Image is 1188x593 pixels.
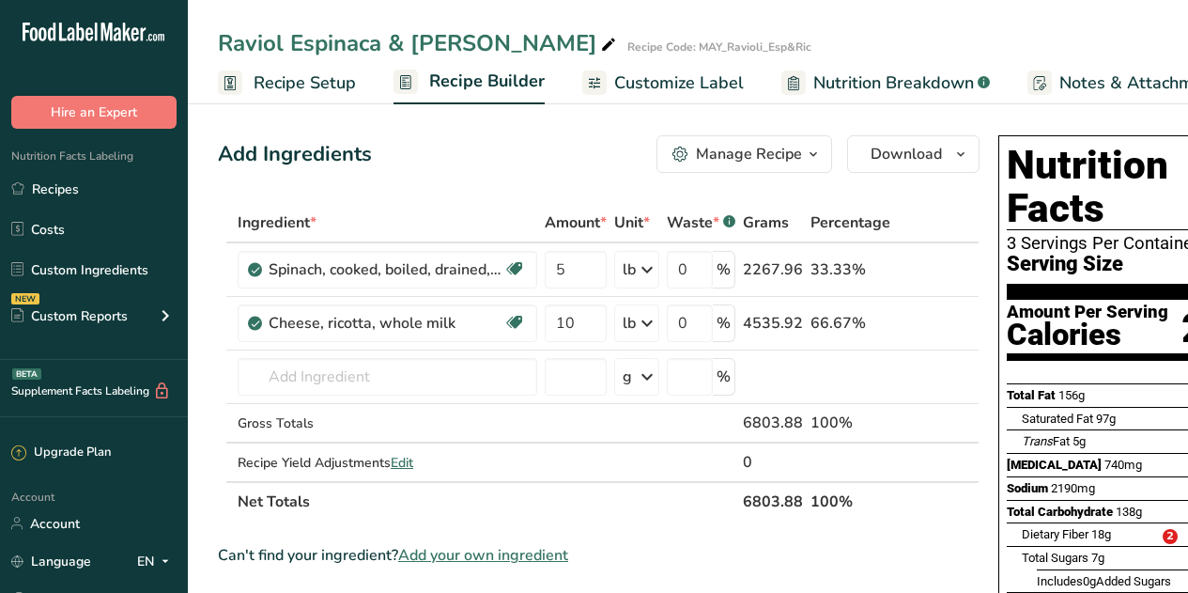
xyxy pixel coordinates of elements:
[398,544,568,567] span: Add your own ingredient
[11,96,177,129] button: Hire an Expert
[11,293,39,304] div: NEW
[739,481,807,521] th: 6803.88
[218,62,356,104] a: Recipe Setup
[810,258,890,281] div: 33.33%
[627,39,811,55] div: Recipe Code: MAY_Ravioli_Esp&Ric
[393,60,545,105] a: Recipe Builder
[234,481,739,521] th: Net Totals
[218,26,620,60] div: Raviol Espinaca & [PERSON_NAME]
[656,135,832,173] button: Manage Recipe
[743,312,803,335] div: 4535.92
[810,211,890,234] span: Percentage
[1072,434,1086,448] span: 5g
[1007,304,1168,321] div: Amount Per Serving
[743,258,803,281] div: 2267.96
[1022,551,1088,565] span: Total Sugars
[1007,505,1113,519] span: Total Carbohydrate
[238,358,537,396] input: Add Ingredient
[1022,434,1053,448] i: Trans
[1163,529,1178,544] span: 2
[269,312,503,335] div: Cheese, ricotta, whole milk
[1096,412,1116,426] span: 97g
[743,451,803,474] div: 0
[743,412,803,434] div: 6803.88
[1007,458,1102,472] span: [MEDICAL_DATA]
[1007,253,1123,276] span: Serving Size
[743,211,789,234] span: Grams
[810,312,890,335] div: 66.67%
[1022,527,1088,541] span: Dietary Fiber
[614,70,744,96] span: Customize Label
[269,258,503,281] div: Spinach, cooked, boiled, drained, without salt
[1007,388,1056,402] span: Total Fat
[614,211,650,234] span: Unit
[1051,481,1095,495] span: 2190mg
[847,135,980,173] button: Download
[1124,529,1169,574] iframe: Intercom live chat
[667,211,735,234] div: Waste
[391,454,413,472] span: Edit
[1007,321,1168,349] div: Calories
[1022,412,1093,426] span: Saturated Fat
[623,258,636,281] div: lb
[12,368,41,380] div: BETA
[623,312,636,335] div: lb
[238,211,316,234] span: Ingredient
[238,453,537,473] div: Recipe Yield Adjustments
[1022,434,1070,448] span: Fat
[813,70,974,96] span: Nutrition Breakdown
[218,544,980,567] div: Can't find your ingredient?
[238,414,537,433] div: Gross Totals
[696,143,802,165] div: Manage Recipe
[582,62,744,104] a: Customize Label
[429,69,545,94] span: Recipe Builder
[1007,481,1048,495] span: Sodium
[781,62,990,104] a: Nutrition Breakdown
[807,481,894,521] th: 100%
[11,306,128,326] div: Custom Reports
[11,444,111,462] div: Upgrade Plan
[254,70,356,96] span: Recipe Setup
[1037,574,1171,588] span: Includes Added Sugars
[1083,574,1096,588] span: 0g
[623,366,632,388] div: g
[1091,527,1111,541] span: 18g
[1091,551,1104,565] span: 7g
[871,143,942,165] span: Download
[218,139,372,170] div: Add Ingredients
[810,412,890,434] div: 100%
[11,545,91,578] a: Language
[1104,458,1142,472] span: 740mg
[545,211,607,234] span: Amount
[137,550,177,572] div: EN
[1058,388,1085,402] span: 156g
[1116,505,1142,519] span: 138g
